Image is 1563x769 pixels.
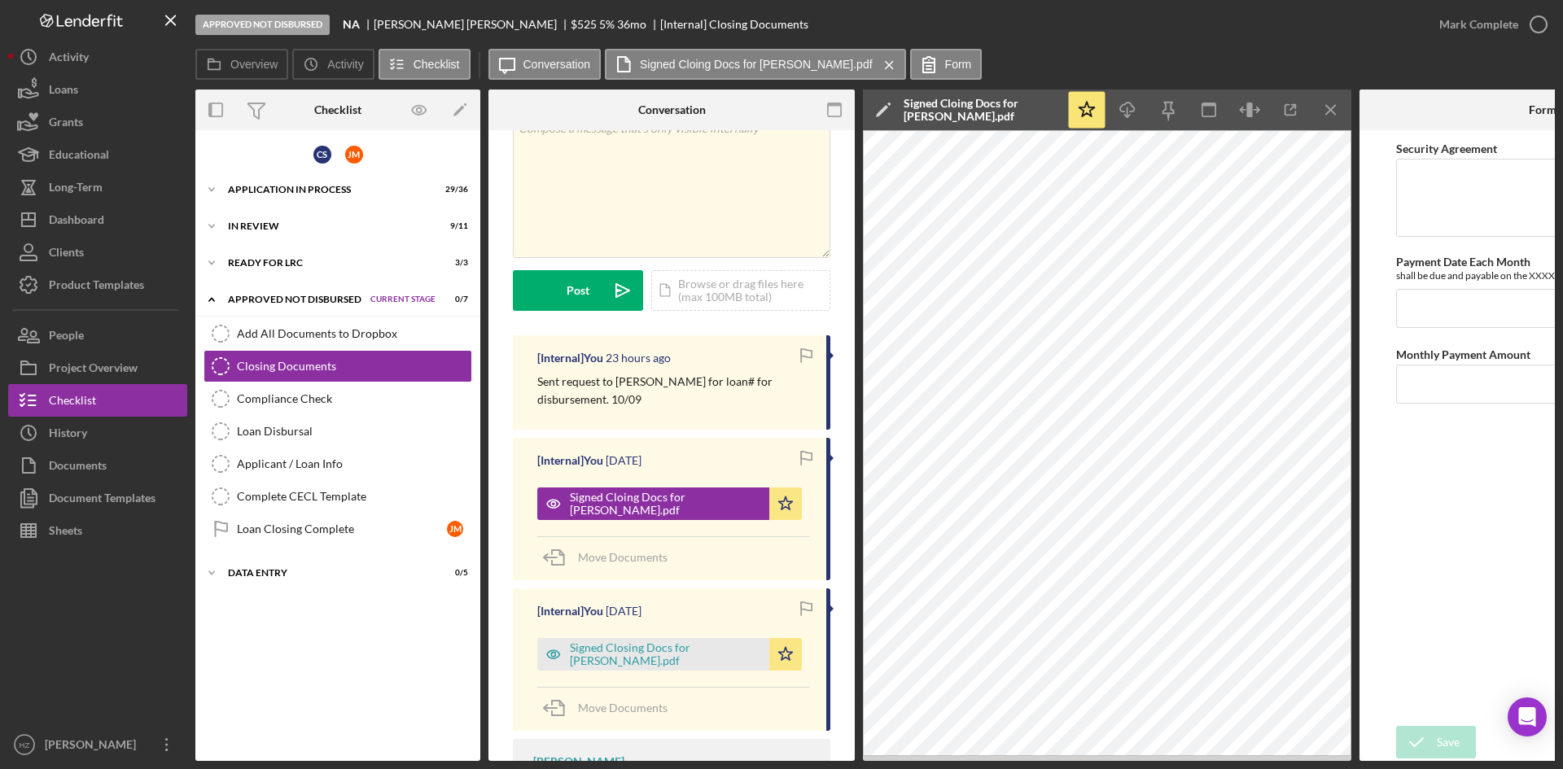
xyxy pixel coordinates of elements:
[570,641,761,667] div: Signed Closing Docs for [PERSON_NAME].pdf
[228,295,362,304] div: Approved Not Disbursed
[1439,8,1518,41] div: Mark Complete
[49,203,104,240] div: Dashboard
[537,688,684,728] button: Move Documents
[1396,142,1497,155] label: Security Agreement
[8,417,187,449] button: History
[8,482,187,514] button: Document Templates
[439,568,468,578] div: 0 / 5
[606,352,671,365] time: 2025-10-09 20:28
[49,384,96,421] div: Checklist
[447,521,463,537] div: J M
[606,605,641,618] time: 2025-10-09 14:14
[570,491,761,517] div: Signed Cloing Docs for [PERSON_NAME].pdf
[204,415,472,448] a: Loan Disbursal
[1396,255,1530,269] label: Payment Date Each Month
[8,728,187,761] button: HZ[PERSON_NAME]
[605,49,906,80] button: Signed Cloing Docs for [PERSON_NAME].pdf
[910,49,983,80] button: Form
[640,58,873,71] label: Signed Cloing Docs for [PERSON_NAME].pdf
[439,185,468,194] div: 29 / 36
[8,269,187,301] button: Product Templates
[374,18,571,31] div: [PERSON_NAME] [PERSON_NAME]
[237,392,471,405] div: Compliance Check
[237,327,471,340] div: Add All Documents to Dropbox
[41,728,147,765] div: [PERSON_NAME]
[8,319,187,352] button: People
[537,487,802,520] button: Signed Cloing Docs for [PERSON_NAME].pdf
[617,18,646,31] div: 36 mo
[49,352,138,388] div: Project Overview
[49,319,84,356] div: People
[379,49,471,80] button: Checklist
[228,185,427,194] div: Application In Process
[439,258,468,268] div: 3 / 3
[1423,8,1555,41] button: Mark Complete
[237,360,471,373] div: Closing Documents
[537,454,603,467] div: [Internal] You
[537,605,603,618] div: [Internal] You
[8,236,187,269] button: Clients
[228,258,427,268] div: Ready for LRC
[237,490,471,503] div: Complete CECL Template
[49,482,155,518] div: Document Templates
[8,41,187,73] button: Activity
[8,449,187,482] button: Documents
[1437,726,1460,758] div: Save
[8,352,187,384] button: Project Overview
[606,454,641,467] time: 2025-10-09 19:10
[49,449,107,486] div: Documents
[578,701,668,714] span: Move Documents
[345,146,363,164] div: J M
[1508,697,1547,736] div: Open Intercom Messenger
[49,106,83,142] div: Grants
[237,425,471,438] div: Loan Disbursal
[533,755,624,768] div: [PERSON_NAME]
[638,103,706,116] div: Conversation
[537,352,603,365] div: [Internal] You
[204,382,472,415] a: Compliance Check
[945,58,972,71] label: Form
[49,417,87,453] div: History
[1529,103,1556,116] div: Form
[49,73,78,110] div: Loans
[8,514,187,547] button: Sheets
[49,514,82,551] div: Sheets
[8,73,187,106] button: Loans
[49,171,103,208] div: Long-Term
[8,138,187,171] button: Educational
[49,138,109,175] div: Educational
[439,295,468,304] div: 0 / 7
[537,638,802,671] button: Signed Closing Docs for [PERSON_NAME].pdf
[537,537,684,578] button: Move Documents
[204,513,472,545] a: Loan Closing CompleteJM
[204,317,472,350] a: Add All Documents to Dropbox
[439,221,468,231] div: 9 / 11
[49,41,89,77] div: Activity
[49,236,84,273] div: Clients
[49,269,144,305] div: Product Templates
[660,18,808,31] div: [Internal] Closing Documents
[327,58,363,71] label: Activity
[513,270,643,311] button: Post
[195,15,330,35] div: Approved Not Disbursed
[230,58,278,71] label: Overview
[1396,726,1476,758] button: Save
[8,203,187,236] a: Dashboard
[599,18,615,31] div: 5 %
[904,97,1058,123] div: Signed Cloing Docs for [PERSON_NAME].pdf
[20,741,30,749] text: HZ
[578,550,668,564] span: Move Documents
[1396,347,1530,361] label: Monthly Payment Amount
[571,18,597,31] div: $525
[8,106,187,138] button: Grants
